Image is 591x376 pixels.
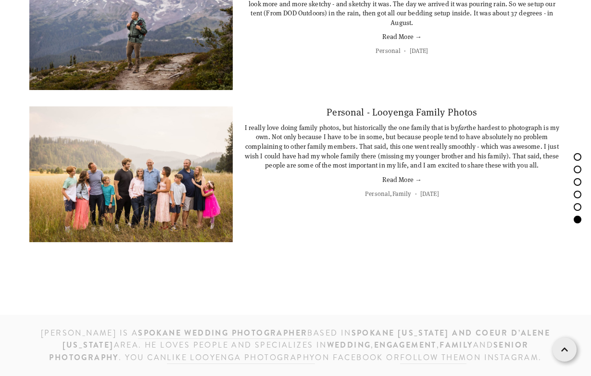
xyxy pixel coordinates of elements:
[138,327,307,338] strong: Spokane wedding photographer
[400,352,466,364] a: follow them
[327,339,371,350] strong: wedding
[138,327,307,339] a: Spokane wedding photographer
[29,106,242,242] a: Personal - Looyenga Family Photos
[458,123,466,132] em: far
[29,327,562,364] h3: [PERSON_NAME] is a based IN area. He loves people and specializes in , , and . You can on Faceboo...
[242,32,562,41] a: Read More →
[365,189,419,198] span: ,
[410,46,428,55] time: [DATE]
[374,339,437,350] strong: engagement
[327,105,477,118] a: Personal - Looyenga Family Photos
[392,189,412,198] a: Family
[420,189,439,198] time: [DATE]
[167,352,315,364] a: like Looyenga Photography
[242,175,562,184] a: Read More →
[376,46,401,55] a: Personal
[29,106,233,242] img: Personal - Looyenga Family Photos
[440,339,473,350] strong: family
[365,189,390,198] a: Personal
[49,339,531,363] strong: senior photography
[242,123,562,170] p: I really love doing family photos, but historically the one family that is by the hardest to phot...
